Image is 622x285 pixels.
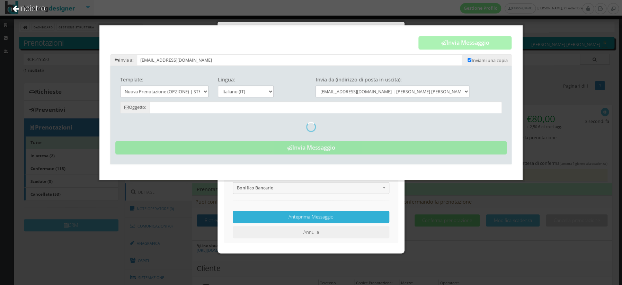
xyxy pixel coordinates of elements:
[218,73,274,79] h4: Lingua:
[120,98,150,109] span: Oggetto:
[120,73,208,79] h4: Template:
[471,54,507,60] span: Inviami una copia
[316,73,469,79] h4: Invia da (indirizzo di posta in uscita):
[110,51,137,62] span: Invia a:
